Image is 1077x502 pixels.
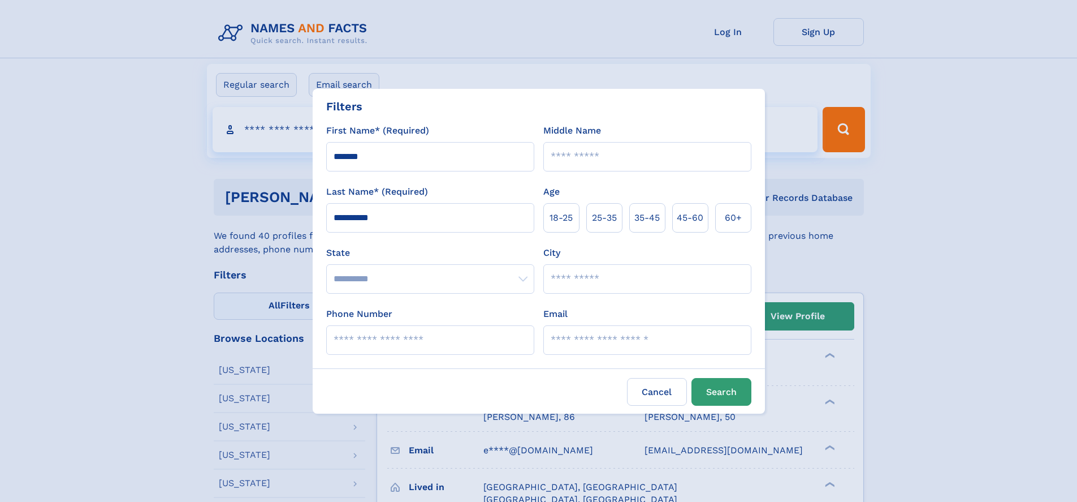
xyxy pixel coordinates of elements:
span: 35‑45 [634,211,660,225]
span: 25‑35 [592,211,617,225]
label: Age [543,185,560,199]
label: State [326,246,534,260]
label: Email [543,307,568,321]
div: Filters [326,98,362,115]
label: First Name* (Required) [326,124,429,138]
label: Phone Number [326,307,392,321]
button: Search [691,378,751,406]
label: City [543,246,560,260]
label: Cancel [627,378,687,406]
span: 18‑25 [550,211,573,225]
label: Middle Name [543,124,601,138]
span: 60+ [725,211,742,225]
label: Last Name* (Required) [326,185,428,199]
span: 45‑60 [677,211,703,225]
